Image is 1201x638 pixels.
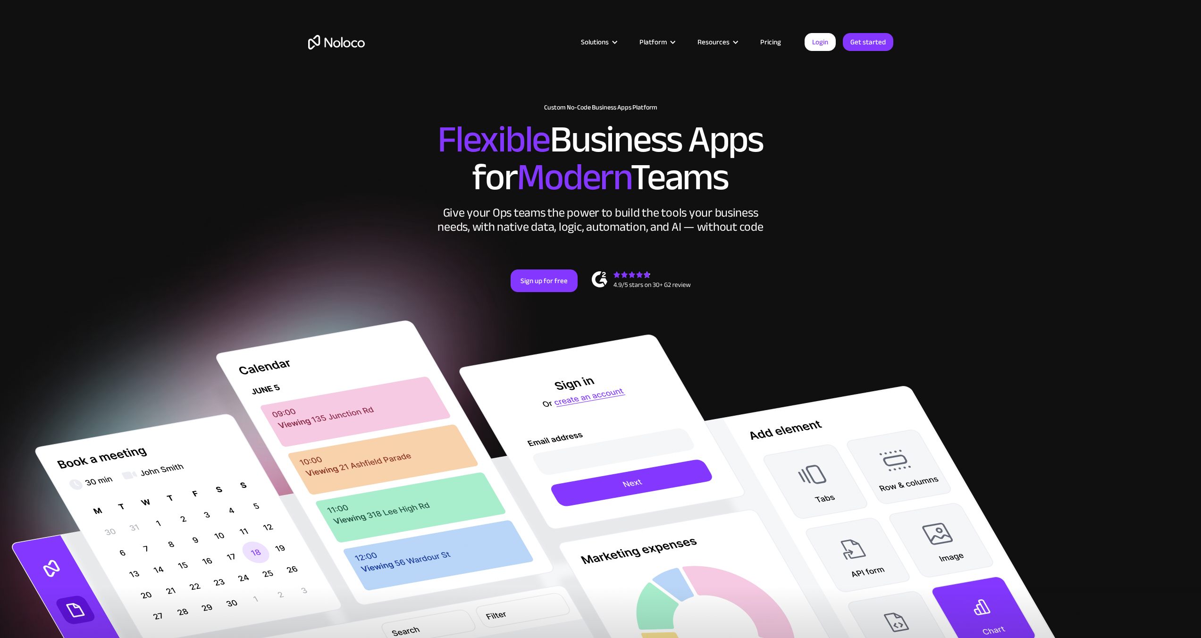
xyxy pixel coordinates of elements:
[748,36,793,48] a: Pricing
[511,269,578,292] a: Sign up for free
[581,36,609,48] div: Solutions
[436,206,766,234] div: Give your Ops teams the power to build the tools your business needs, with native data, logic, au...
[843,33,893,51] a: Get started
[517,142,630,212] span: Modern
[569,36,628,48] div: Solutions
[639,36,667,48] div: Platform
[437,104,550,175] span: Flexible
[805,33,836,51] a: Login
[686,36,748,48] div: Resources
[628,36,686,48] div: Platform
[308,121,893,196] h2: Business Apps for Teams
[697,36,730,48] div: Resources
[308,35,365,50] a: home
[308,104,893,111] h1: Custom No-Code Business Apps Platform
